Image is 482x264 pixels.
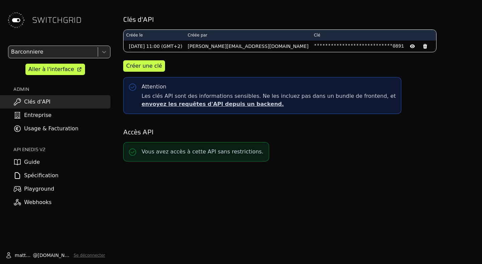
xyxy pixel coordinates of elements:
h2: API ENEDIS v2 [13,146,110,153]
span: SWITCHGRID [32,15,82,25]
span: matthieu [15,252,33,259]
p: Vous avez accès à cette API sans restrictions. [142,148,263,156]
span: @ [33,252,37,259]
h2: Clés d'API [123,15,473,24]
th: Clé [311,30,436,41]
div: Aller à l'interface [28,65,74,73]
a: Aller à l'interface [25,64,85,75]
div: Attention [142,83,166,91]
th: Créée par [185,30,311,41]
button: Se déconnecter [74,253,105,258]
span: [DOMAIN_NAME] [37,252,71,259]
button: Créer une clé [123,60,165,72]
td: [DATE] 11:00 (GMT+2) [124,41,185,52]
h2: ADMIN [13,86,110,92]
span: Les clés API sont des informations sensibles. Ne les incluez pas dans un bundle de frontend, et [142,92,396,108]
p: envoyez les requêtes d'API depuis un backend. [142,100,396,108]
th: Créée le [124,30,185,41]
h2: Accès API [123,127,473,137]
img: Switchgrid Logo [5,9,27,31]
td: [PERSON_NAME][EMAIL_ADDRESS][DOMAIN_NAME] [185,41,311,52]
div: Créer une clé [126,62,162,70]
